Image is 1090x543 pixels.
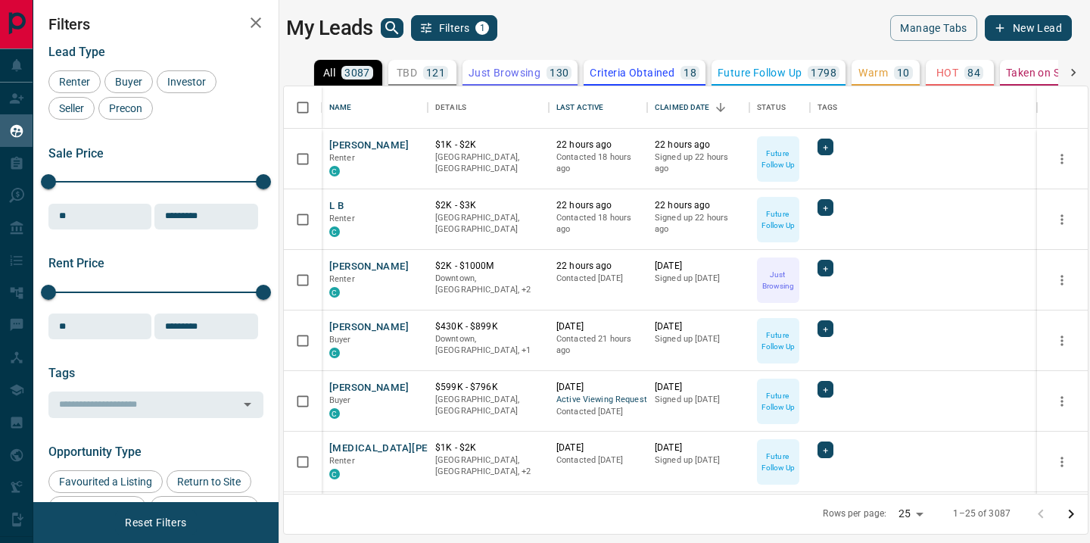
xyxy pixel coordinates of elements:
p: 130 [550,67,568,78]
span: Precon [104,102,148,114]
span: Return to Site [172,476,246,488]
button: Sort [710,97,731,118]
span: + [823,261,828,276]
div: condos.ca [329,287,340,298]
span: Seller [54,102,89,114]
p: 1–25 of 3087 [953,507,1011,520]
button: Reset Filters [115,510,196,535]
p: [DATE] [655,442,742,454]
p: Criteria Obtained [590,67,674,78]
span: Active Viewing Request [556,394,640,407]
span: Viewed a Listing [54,501,141,513]
div: condos.ca [329,348,340,358]
button: more [1051,390,1073,413]
p: Future Follow Up [758,329,798,352]
button: New Lead [985,15,1072,41]
p: 22 hours ago [655,139,742,151]
div: Name [322,86,428,129]
p: Just Browsing [758,269,798,292]
p: Warm [858,67,888,78]
div: 25 [892,503,929,525]
p: HOT [936,67,958,78]
div: Tags [817,86,838,129]
span: Set up Listing Alert [155,501,254,513]
p: Rows per page: [823,507,886,520]
div: Precon [98,97,153,120]
p: Contacted 18 hours ago [556,212,640,236]
div: Seller [48,97,95,120]
div: Claimed Date [647,86,749,129]
span: + [823,139,828,154]
p: [DATE] [655,381,742,394]
div: Claimed Date [655,86,710,129]
button: more [1051,148,1073,170]
p: 121 [426,67,445,78]
button: [PERSON_NAME] [329,260,409,274]
p: Future Follow Up [758,451,798,473]
div: + [817,199,833,216]
p: [GEOGRAPHIC_DATA], [GEOGRAPHIC_DATA] [435,151,541,175]
div: + [817,442,833,458]
div: Last Active [549,86,647,129]
p: Contacted [DATE] [556,273,640,285]
span: Buyer [329,335,351,345]
p: [DATE] [556,442,640,454]
p: 22 hours ago [556,199,640,212]
div: Buyer [104,70,153,93]
span: Renter [329,153,355,163]
p: All [323,67,335,78]
p: Signed up [DATE] [655,394,742,406]
div: Last Active [556,86,603,129]
div: Tags [810,86,1037,129]
div: condos.ca [329,226,340,237]
p: Contacted [DATE] [556,406,640,418]
div: Status [749,86,810,129]
span: Tags [48,366,75,380]
p: $2K - $1000M [435,260,541,273]
p: [GEOGRAPHIC_DATA], [GEOGRAPHIC_DATA] [435,394,541,417]
p: Contacted 21 hours ago [556,333,640,357]
span: Sale Price [48,146,104,161]
p: 22 hours ago [556,139,640,151]
p: Future Follow Up [718,67,802,78]
div: Investor [157,70,216,93]
div: + [817,139,833,155]
button: more [1051,208,1073,231]
button: [PERSON_NAME] [329,139,409,153]
p: 18 [684,67,696,78]
button: Filters1 [411,15,498,41]
p: [DATE] [556,381,640,394]
p: $1K - $2K [435,139,541,151]
p: Future Follow Up [758,390,798,413]
button: Manage Tabs [890,15,976,41]
span: Renter [329,214,355,223]
span: Opportunity Type [48,445,142,459]
span: 1 [477,23,487,33]
div: condos.ca [329,408,340,419]
span: Renter [329,456,355,466]
p: Contacted [DATE] [556,454,640,467]
p: Midtown | Central, Toronto [435,454,541,478]
span: Renter [54,76,95,88]
p: Signed up [DATE] [655,333,742,345]
span: Favourited a Listing [54,476,157,488]
div: + [817,381,833,398]
p: 1798 [811,67,836,78]
button: [MEDICAL_DATA][PERSON_NAME] [329,442,491,456]
span: + [823,200,828,215]
p: 3087 [344,67,370,78]
span: Buyer [110,76,148,88]
div: Favourited a Listing [48,470,163,493]
span: + [823,382,828,397]
p: TBD [397,67,417,78]
button: more [1051,269,1073,292]
span: Buyer [329,395,351,405]
p: 22 hours ago [556,260,640,273]
p: Signed up [DATE] [655,454,742,467]
button: Open [237,394,258,415]
p: [GEOGRAPHIC_DATA], [GEOGRAPHIC_DATA] [435,212,541,236]
button: [PERSON_NAME] [329,381,409,395]
span: Rent Price [48,256,104,270]
button: more [1051,329,1073,352]
span: Lead Type [48,45,105,59]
